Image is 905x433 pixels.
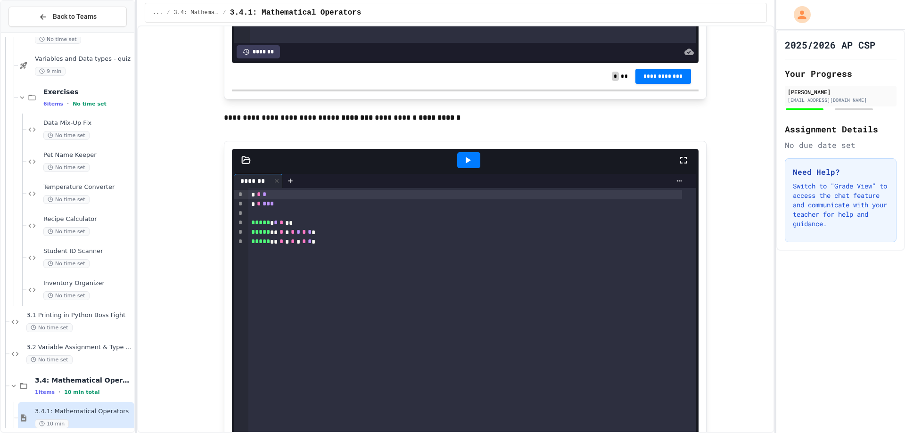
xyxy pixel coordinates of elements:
span: 3.2 Variable Assignment & Type Boss Fight [26,343,132,351]
span: Student ID Scanner [43,247,132,255]
span: 3.4: Mathematical Operators [35,376,132,384]
h2: Assignment Details [785,123,897,136]
span: No time set [43,259,90,268]
span: 3.4.1: Mathematical Operators [230,7,361,18]
span: No time set [43,163,90,172]
span: No time set [43,227,90,236]
span: No time set [26,323,73,332]
span: Temperature Converter [43,183,132,191]
span: Pet Name Keeper [43,151,132,159]
span: No time set [35,35,81,44]
span: • [67,100,69,107]
span: No time set [43,131,90,140]
span: Recipe Calculator [43,215,132,223]
h2: Your Progress [785,67,897,80]
span: 9 min [35,67,66,76]
div: [EMAIL_ADDRESS][DOMAIN_NAME] [788,97,894,104]
span: No time set [43,291,90,300]
span: / [223,9,226,16]
span: Back to Teams [53,12,97,22]
span: ... [153,9,163,16]
h1: 2025/2026 AP CSP [785,38,875,51]
div: [PERSON_NAME] [788,88,894,96]
span: No time set [73,101,107,107]
span: / [166,9,170,16]
span: 3.4.1: Mathematical Operators [35,408,132,416]
span: Data Mix-Up Fix [43,119,132,127]
span: 10 min [35,419,69,428]
span: No time set [43,195,90,204]
span: Inventory Organizer [43,279,132,287]
div: My Account [784,4,813,25]
span: No time set [26,355,73,364]
span: 1 items [35,389,55,395]
span: 3.1 Printing in Python Boss Fight [26,311,132,319]
span: 3.4: Mathematical Operators [174,9,219,16]
div: No due date set [785,139,897,151]
span: Exercises [43,88,132,96]
span: 10 min total [64,389,99,395]
button: Back to Teams [8,7,127,27]
span: 6 items [43,101,63,107]
span: • [58,388,60,396]
span: Variables and Data types - quiz [35,55,132,63]
p: Switch to "Grade View" to access the chat feature and communicate with your teacher for help and ... [793,181,889,229]
h3: Need Help? [793,166,889,178]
